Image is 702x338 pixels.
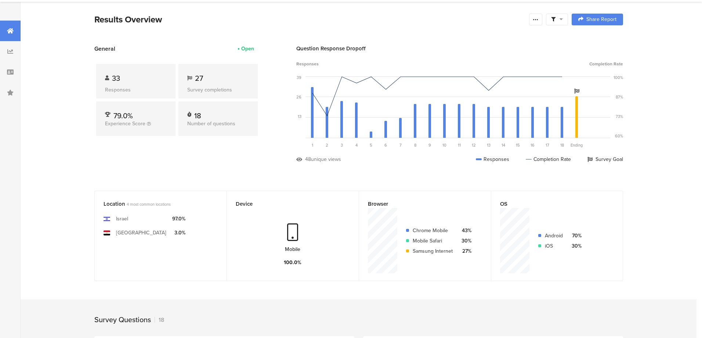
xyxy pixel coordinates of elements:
div: Android [545,232,563,240]
div: 27% [459,247,471,255]
span: 27 [195,73,203,84]
span: 13 [487,142,491,148]
div: 30% [569,242,582,250]
div: 26 [296,94,301,100]
span: 79.0% [113,110,133,121]
div: 60% [615,133,623,139]
div: Ending [569,142,584,148]
div: 18 [194,110,201,118]
span: 2 [326,142,328,148]
div: Responses [105,86,167,94]
span: 3 [341,142,343,148]
span: 17 [546,142,549,148]
div: 43% [459,227,471,234]
span: Number of questions [187,120,235,127]
div: Browser [368,200,470,208]
div: Responses [476,155,509,163]
span: 18 [560,142,564,148]
div: Samsung Internet [413,247,453,255]
span: 6 [384,142,387,148]
span: 8 [414,142,416,148]
div: 97.0% [172,215,185,223]
div: 70% [569,232,582,240]
div: OS [500,200,602,208]
span: 9 [428,142,431,148]
div: 100.0% [284,259,301,266]
span: 14 [502,142,505,148]
div: Israel [116,215,128,223]
div: 48 [305,155,311,163]
div: 18 [155,316,164,324]
span: Experience Score [105,120,145,127]
div: Survey Questions [94,314,151,325]
div: 39 [297,75,301,80]
div: Mobile Safari [413,237,453,245]
div: Location [104,200,206,208]
div: Open [241,45,254,53]
span: 11 [458,142,461,148]
span: 4 most common locations [127,201,171,207]
span: 33 [112,73,120,84]
div: Survey Goal [587,155,623,163]
span: Completion Rate [589,61,623,67]
div: Survey completions [187,86,249,94]
span: 1 [312,142,313,148]
span: 10 [442,142,446,148]
div: 3.0% [172,229,185,237]
div: [GEOGRAPHIC_DATA] [116,229,166,237]
span: Responses [296,61,319,67]
div: unique views [311,155,341,163]
div: Completion Rate [526,155,571,163]
i: Survey Goal [574,89,579,94]
div: 13 [298,114,301,119]
div: 100% [614,75,623,80]
span: 7 [399,142,402,148]
div: Mobile [285,245,300,253]
span: 4 [355,142,358,148]
div: Device [236,200,338,208]
div: Results Overview [94,13,525,26]
span: 5 [370,142,372,148]
div: iOS [545,242,563,250]
span: 16 [531,142,535,148]
div: 30% [459,237,471,245]
span: 12 [472,142,476,148]
div: 87% [616,94,623,100]
span: 15 [516,142,520,148]
span: General [94,44,115,53]
span: Share Report [586,17,616,22]
div: Chrome Mobile [413,227,453,234]
div: 73% [616,114,623,119]
div: Question Response Dropoff [296,44,623,53]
